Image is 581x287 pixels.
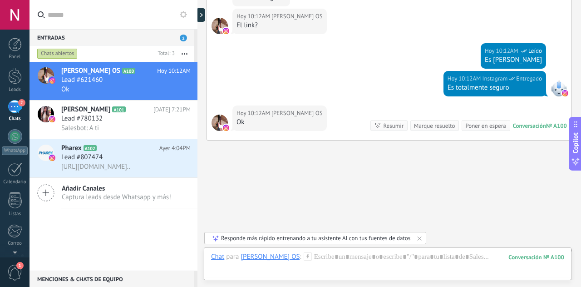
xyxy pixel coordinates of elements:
span: [PERSON_NAME] [61,105,110,114]
div: Hoy 10:12AM [485,46,520,55]
span: [PERSON_NAME] OS [61,66,120,76]
div: Resumir [383,121,404,130]
div: Chats abiertos [37,48,78,59]
div: Ok [236,118,323,127]
span: 2 [180,35,187,41]
img: instagram.svg [562,90,568,96]
a: avataricon[PERSON_NAME] OSA100Hoy 10:12AMLead #621460Ok [30,62,197,100]
span: Kelly OS [271,12,323,21]
div: Correo [2,241,28,247]
div: El link? [236,21,323,30]
span: [DATE] 7:21PM [153,105,191,114]
div: Mostrar [196,8,205,22]
span: A102 [84,145,97,151]
span: Añadir Canales [62,184,171,193]
span: Instagram [483,74,508,83]
img: instagram.svg [223,28,229,34]
img: icon [49,116,55,122]
span: Pharex [61,144,82,153]
span: : [300,252,301,262]
div: Poner en espera [465,121,506,130]
div: Es totalmente seguro [448,83,542,92]
span: Salesbot: A ti [61,124,99,132]
div: Responde más rápido entrenando a tu asistente AI con tus fuentes de datos [221,234,410,242]
span: Entregado [516,74,542,83]
div: Marque resuelto [414,121,455,130]
span: [URL][DOMAIN_NAME].. [61,162,130,171]
span: Hoy 10:12AM [157,66,191,76]
span: 0 [569,247,572,254]
span: Lead #807474 [61,153,103,162]
span: para [226,252,239,262]
span: 1 [16,262,24,269]
a: avataricon[PERSON_NAME]A101[DATE] 7:21PMLead #780132Salesbot: A ti [30,101,197,139]
a: Participantes:0 [535,247,572,254]
span: A101 [112,106,125,112]
span: Kelly OS [271,109,323,118]
div: Panel [2,54,28,60]
div: Hoy 10:12AM [236,109,271,118]
div: Hoy 10:12AM [448,74,483,83]
div: Entradas [30,29,194,45]
div: Es [PERSON_NAME] [485,55,542,65]
img: icon [49,155,55,161]
img: icon [49,77,55,84]
span: Kelly OS [212,18,228,34]
div: Calendario [2,179,28,185]
span: Captura leads desde Whatsapp y más! [62,193,171,201]
div: Kelly OS [241,252,300,261]
div: Hoy 10:12AM [236,12,271,21]
div: Leads [2,87,28,93]
div: Conversación [513,122,546,130]
a: avatariconPharexA102Ayer 4:04PMLead #807474[URL][DOMAIN_NAME].. [30,139,197,177]
span: Instagram [551,80,567,96]
span: Copilot [571,132,580,153]
div: Chats [2,116,28,122]
span: A100 [122,68,135,74]
div: Menciones & Chats de equipo [30,271,194,287]
div: WhatsApp [2,146,28,155]
div: 100 [508,253,564,261]
div: Total: 3 [154,49,175,58]
span: Kelly OS [212,115,228,131]
span: Lead #780132 [61,114,103,123]
span: Lead #621460 [61,76,103,85]
span: Leído [528,46,542,55]
span: Ayer 4:04PM [159,144,191,153]
div: № A100 [546,122,567,130]
span: 2 [18,99,25,106]
button: Más [175,45,194,62]
div: Listas [2,211,28,217]
span: Ok [61,85,69,94]
img: instagram.svg [223,125,229,131]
